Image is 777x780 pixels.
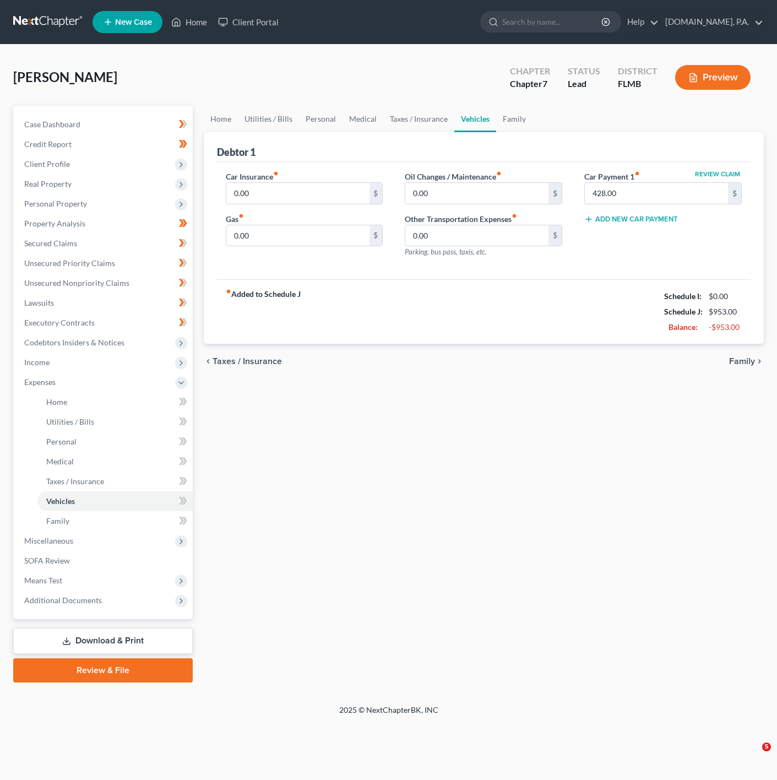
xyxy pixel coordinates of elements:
div: Debtor 1 [217,145,256,159]
input: Search by name... [502,12,603,32]
a: Property Analysis [15,214,193,234]
i: fiber_manual_record [496,171,502,176]
a: Medical [343,106,383,132]
button: Family chevron_right [729,357,764,366]
span: [PERSON_NAME] [13,69,117,85]
span: Vehicles [46,496,75,506]
label: Car Payment 1 [584,171,640,182]
a: SOFA Review [15,551,193,571]
input: -- [585,183,728,204]
span: Personal Property [24,199,87,208]
span: 7 [542,78,547,89]
i: fiber_manual_record [512,213,517,219]
iframe: Intercom live chat [740,743,766,769]
i: fiber_manual_record [273,171,279,176]
i: chevron_left [204,357,213,366]
input: -- [226,225,370,246]
a: Unsecured Priority Claims [15,253,193,273]
button: Preview [675,65,751,90]
strong: Schedule I: [664,291,702,301]
span: Utilities / Bills [46,417,94,426]
span: Taxes / Insurance [213,357,282,366]
div: FLMB [618,78,658,90]
a: [DOMAIN_NAME], P.A. [660,12,763,32]
span: Income [24,357,50,367]
a: Taxes / Insurance [383,106,454,132]
span: Secured Claims [24,239,77,248]
label: Gas [226,213,244,225]
span: Parking, bus pass, taxis, etc. [405,247,487,256]
div: Chapter [510,65,550,78]
span: Real Property [24,179,72,188]
a: Unsecured Nonpriority Claims [15,273,193,293]
strong: Schedule J: [664,307,703,316]
a: Home [204,106,238,132]
span: Unsecured Nonpriority Claims [24,278,129,288]
a: Client Portal [213,12,284,32]
span: New Case [115,18,152,26]
a: Medical [37,452,193,472]
a: Utilities / Bills [37,412,193,432]
a: Vehicles [454,106,496,132]
input: -- [226,183,370,204]
i: chevron_right [755,357,764,366]
label: Car Insurance [226,171,279,182]
div: 2025 © NextChapterBK, INC [75,705,703,724]
strong: Added to Schedule J [226,289,301,335]
div: District [618,65,658,78]
span: 5 [762,743,771,751]
span: Home [46,397,67,407]
span: Expenses [24,377,56,387]
label: Other Transportation Expenses [405,213,517,225]
a: Help [622,12,659,32]
span: Family [46,516,69,526]
input: -- [405,183,548,204]
span: Credit Report [24,139,72,149]
a: Executory Contracts [15,313,193,333]
span: Means Test [24,576,62,585]
a: Secured Claims [15,234,193,253]
a: Personal [37,432,193,452]
div: $ [548,225,562,246]
a: Taxes / Insurance [37,472,193,491]
i: fiber_manual_record [226,289,231,294]
i: fiber_manual_record [634,171,640,176]
button: Review Claim [693,171,742,177]
span: Codebtors Insiders & Notices [24,338,124,347]
div: $953.00 [709,306,742,317]
a: Family [496,106,533,132]
strong: Balance: [669,322,698,332]
button: chevron_left Taxes / Insurance [204,357,282,366]
span: Lawsuits [24,298,54,307]
span: Family [729,357,755,366]
a: Credit Report [15,134,193,154]
a: Family [37,511,193,531]
a: Home [166,12,213,32]
a: Download & Print [13,628,193,654]
div: Lead [568,78,600,90]
span: Additional Documents [24,595,102,605]
div: Chapter [510,78,550,90]
span: Unsecured Priority Claims [24,258,115,268]
span: Personal [46,437,77,446]
a: Case Dashboard [15,115,193,134]
a: Home [37,392,193,412]
a: Personal [299,106,343,132]
span: SOFA Review [24,556,70,565]
span: Case Dashboard [24,120,80,129]
a: Lawsuits [15,293,193,313]
div: $ [548,183,562,204]
button: Add New Car Payment [584,215,678,224]
span: Miscellaneous [24,536,73,545]
a: Utilities / Bills [238,106,299,132]
div: $ [728,183,741,204]
span: Taxes / Insurance [46,476,104,486]
input: -- [405,225,548,246]
a: Vehicles [37,491,193,511]
span: Client Profile [24,159,70,169]
div: -$953.00 [709,322,742,333]
i: fiber_manual_record [238,213,244,219]
div: $ [370,183,383,204]
div: $ [370,225,383,246]
div: Status [568,65,600,78]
